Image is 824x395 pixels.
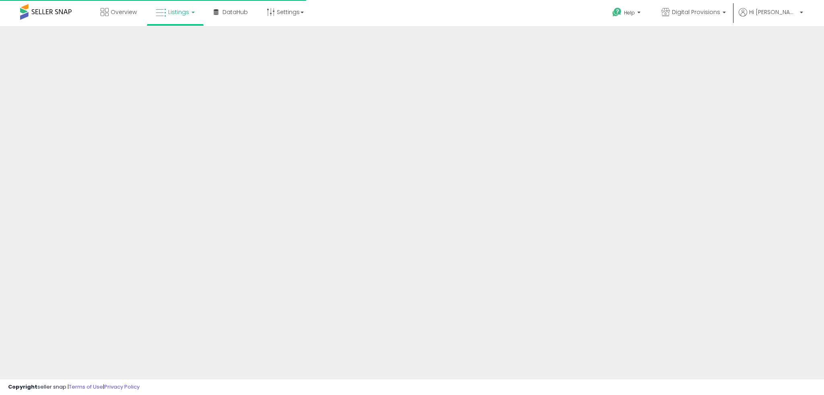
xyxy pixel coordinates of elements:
span: Help [624,9,635,16]
span: DataHub [222,8,248,16]
span: Listings [168,8,189,16]
a: Help [606,1,649,26]
span: Overview [111,8,137,16]
a: Hi [PERSON_NAME] [739,8,803,26]
span: Hi [PERSON_NAME] [749,8,797,16]
i: Get Help [612,7,622,17]
span: Digital Provisions [672,8,720,16]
